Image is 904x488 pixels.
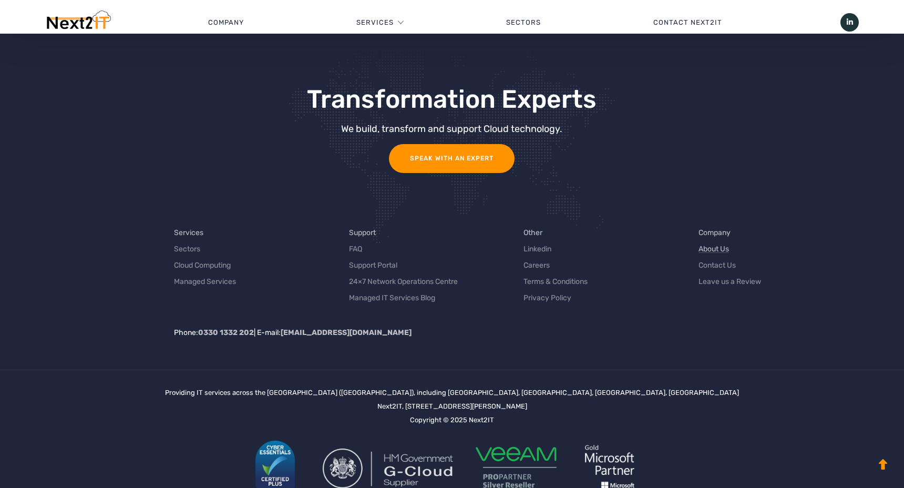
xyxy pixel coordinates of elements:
a: Linkedin [523,243,551,255]
img: Next2IT [45,11,111,34]
a: Company [151,7,300,38]
a: FAQ [349,243,362,255]
a: 0330 1332 202 [198,328,254,337]
a: Support Portal [349,260,397,271]
div: We build, transform and support Cloud technology. [183,124,721,134]
a: Terms & Conditions [523,276,588,287]
a: Services [356,7,394,38]
a: Company [698,227,731,238]
a: Managed Services [174,276,236,287]
h3: Transformation Experts [183,86,721,114]
a: Other [523,227,542,238]
a: Careers [523,260,550,271]
a: Sectors [450,7,597,38]
a: Cloud Computing [174,260,231,271]
a: Contact Us [698,260,736,271]
a: Support [349,227,376,238]
a: Speak with an Expert [389,144,515,173]
a: Leave us a Review [698,276,761,287]
p: Phone: | E-mail: [174,327,866,338]
a: Sectors [174,243,200,255]
a: Contact Next2IT [597,7,778,38]
a: About Us [698,243,729,255]
img: cyberessentials_certification-mark-plus_colour.png [255,441,295,488]
a: Services [174,227,203,238]
a: Privacy Policy [523,292,571,303]
a: [EMAIL_ADDRESS][DOMAIN_NAME] [281,328,412,337]
a: 24×7 Network Operations Centre [349,276,458,287]
a: Managed IT Services Blog [349,292,435,303]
